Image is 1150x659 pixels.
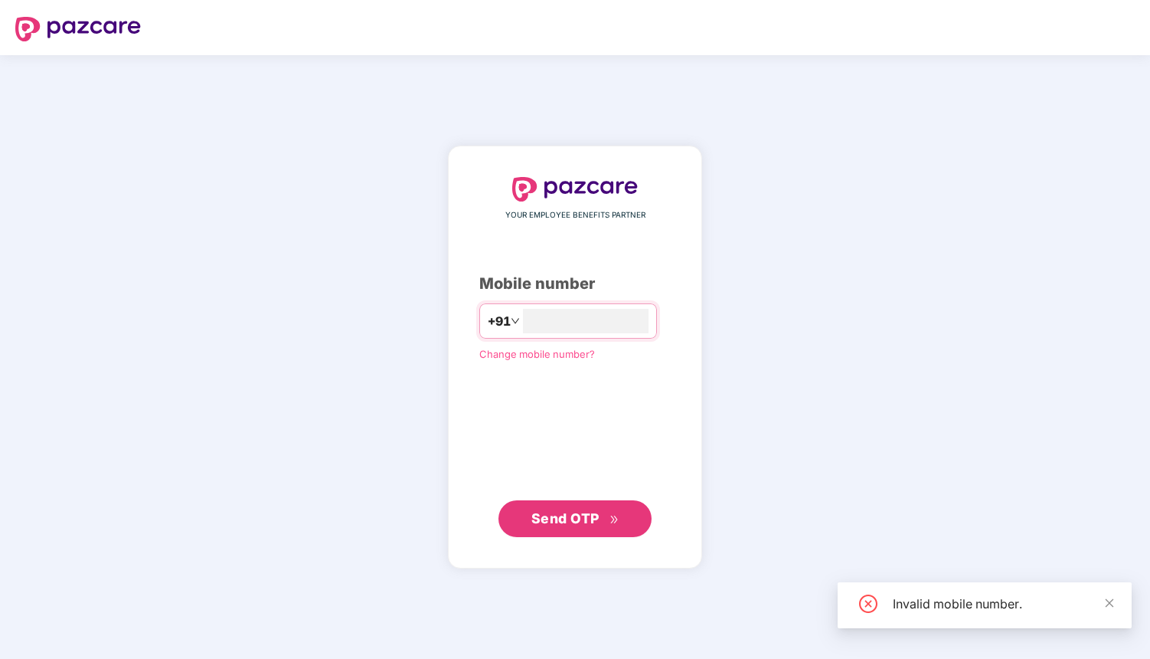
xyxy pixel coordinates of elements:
[498,500,652,537] button: Send OTPdouble-right
[609,515,619,525] span: double-right
[505,209,645,221] span: YOUR EMPLOYEE BENEFITS PARTNER
[479,348,595,360] a: Change mobile number?
[1104,598,1115,608] span: close
[859,595,877,613] span: close-circle
[479,272,671,296] div: Mobile number
[512,177,638,202] img: logo
[488,312,511,331] span: +91
[511,316,520,326] span: down
[15,17,141,41] img: logo
[531,510,600,526] span: Send OTP
[893,595,1113,613] div: Invalid mobile number.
